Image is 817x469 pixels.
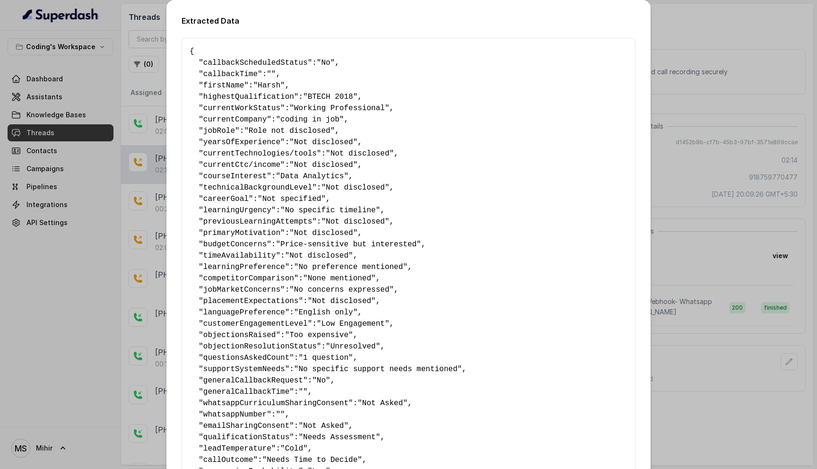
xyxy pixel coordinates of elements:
[294,263,408,271] span: "No preference mentioned"
[203,252,276,260] span: timeAvailability
[203,342,317,351] span: objectionResolutionStatus
[203,376,303,385] span: generalCallbackRequest
[203,138,280,147] span: yearsOfExperience
[203,320,308,328] span: customerEngagementLevel
[276,410,285,419] span: ""
[289,104,389,113] span: "Working Professional"
[203,93,294,101] span: highestQualification
[298,422,348,430] span: "Not Asked"
[203,206,271,215] span: learningUrgency
[276,172,348,181] span: "Data Analytics"
[203,274,294,283] span: competitorComparison
[262,456,362,464] span: "Needs Time to Decide"
[276,115,344,124] span: "coding in job"
[326,149,394,158] span: "Not disclosed"
[308,297,376,305] span: "Not disclosed"
[203,354,289,362] span: questionsAskedCount
[203,433,289,442] span: qualificationStatus
[203,365,285,373] span: supportSystemNeeds
[203,149,317,158] span: currentTechnologies/tools
[294,365,462,373] span: "No specific support needs mentioned"
[280,444,308,453] span: "Cold"
[203,115,267,124] span: currentCompany
[321,183,389,192] span: "Not disclosed"
[303,93,357,101] span: "BTECH 2018"
[276,240,421,249] span: "Price-sensitive but interested"
[280,206,380,215] span: "No specific timeline"
[203,195,249,203] span: careerGoal
[203,59,308,67] span: callbackScheduledStatus
[203,240,267,249] span: budgetConcerns
[253,81,285,90] span: "Harsh"
[203,161,280,169] span: currentCtc/income
[289,161,357,169] span: "Not disclosed"
[298,354,353,362] span: "1 question"
[203,183,312,192] span: technicalBackgroundLevel
[298,433,380,442] span: "Needs Assessment"
[203,297,299,305] span: placementExpectations
[285,252,353,260] span: "Not disclosed"
[267,70,276,78] span: ""
[285,331,353,339] span: "Too expensive"
[289,286,394,294] span: "No concerns expressed"
[317,320,390,328] span: "Low Engagement"
[317,59,335,67] span: "No"
[258,195,326,203] span: "Not specified"
[203,286,280,294] span: jobMarketConcerns
[203,104,280,113] span: currentWorkStatus
[203,81,244,90] span: firstName
[203,388,289,396] span: generalCallbackTime
[203,308,285,317] span: languagePreference
[203,422,289,430] span: emailSharingConsent
[303,274,376,283] span: "None mentioned"
[326,342,380,351] span: "Unresolved"
[203,410,267,419] span: whatsappNumber
[203,217,312,226] span: previousLearningAttempts
[357,399,408,408] span: "Not Asked"
[203,263,285,271] span: learningPreference
[203,399,348,408] span: whatsappCurriculumSharingConsent
[182,15,635,26] h2: Extracted Data
[203,331,276,339] span: objectionsRaised
[289,138,357,147] span: "Not disclosed"
[203,456,253,464] span: callOutcome
[294,308,357,317] span: "English only"
[289,229,357,237] span: "Not disclosed"
[203,172,267,181] span: courseInterest
[203,70,258,78] span: callbackTime
[203,444,271,453] span: leadTemperature
[321,217,389,226] span: "Not disclosed"
[312,376,330,385] span: "No"
[203,127,235,135] span: jobRole
[203,229,280,237] span: primaryMotivation
[298,388,307,396] span: ""
[244,127,335,135] span: "Role not disclosed"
